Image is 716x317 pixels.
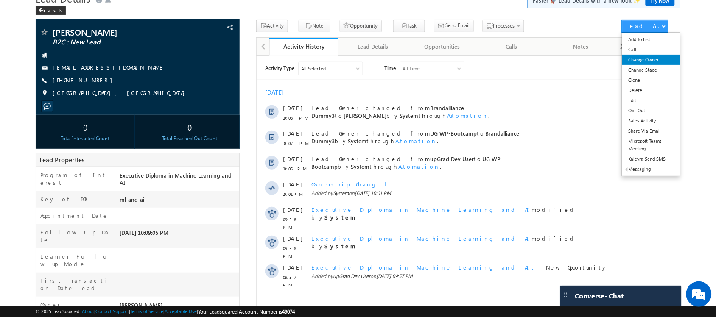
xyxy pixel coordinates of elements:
a: Messaging [622,164,680,174]
a: Kaleyra Send SMS [622,154,680,164]
button: Processes [483,20,524,32]
a: Microsoft Teams Meeting [622,136,680,154]
a: Lead Details [338,38,408,56]
span: 09:58 PM [26,189,52,204]
span: Executive Diploma in Machine Learning and AI [55,208,283,215]
span: upGrad Dev User [173,100,217,107]
span: [DATE] 09:57 PM [120,217,156,224]
a: Contact Support [95,309,129,314]
span: 10:01 PM [26,135,52,142]
span: modified by [55,150,366,166]
a: Share Via Email [622,126,680,136]
button: Opportunity [340,20,382,32]
label: Follow Up Date [40,228,109,244]
span: 49074 [282,309,295,315]
span: System [143,56,162,64]
div: Notes [554,42,609,52]
a: Change Owner [622,55,680,65]
span: [DATE] [26,150,45,158]
span: Executive Diploma in Machine Learning and AI [55,179,275,186]
span: Added by on [55,134,366,142]
button: Task [393,20,425,32]
a: [PHONE_NUMBER] [53,76,117,83]
a: Acceptable Use [165,309,197,314]
label: Learner Follow up Mode [40,253,109,268]
span: Lead Owner changed from to by through . [55,74,263,89]
span: [DATE] [26,74,45,82]
span: [DATE] [26,208,45,216]
label: Owner [40,301,60,309]
span: Lead Owner changed from to by through . [55,49,233,64]
span: 10:07 PM [26,84,52,92]
a: Terms of Service [130,309,163,314]
div: Total Reached Out Count [143,135,237,142]
a: Opportunities [408,38,478,56]
a: Change Stage [622,65,680,75]
button: Lead Actions [622,20,668,33]
a: Clone [622,75,680,85]
span: Lead Owner changed from to by through . [55,100,246,114]
span: Executive Diploma in Machine Learning and AI [55,150,275,158]
span: [DATE] [26,100,45,107]
div: 0 [38,119,132,135]
div: All Selected [42,7,106,19]
span: Lead Properties [39,156,84,164]
label: Appointment Date [40,212,109,220]
button: Send Email [434,20,474,32]
div: Minimize live chat window [139,4,159,25]
img: d_60004797649_company_0_60004797649 [14,44,36,56]
div: [DATE] 10:09:05 PM [117,228,239,240]
span: Automation [142,107,183,114]
span: 09:57 PM [26,218,52,233]
span: Brandalliance Dummy3 [55,74,263,89]
a: About [82,309,94,314]
span: Send Email [446,22,470,29]
span: New Opportunity [290,208,351,215]
div: Opportunities [415,42,470,52]
div: All Selected [45,9,69,17]
label: First Transaction Date_Lead [40,277,109,292]
a: Add To List [622,34,680,44]
span: upGrad Dev User [76,217,114,224]
span: 10:08 PM [26,58,52,66]
div: Activity History [276,42,333,50]
div: Executive Diploma in Machine Learning and AI [117,171,239,190]
span: [DATE] [26,49,45,56]
a: Call [622,44,680,55]
span: Time [128,6,139,19]
a: Back [36,6,70,13]
div: ml-and-ai [117,195,239,207]
img: carter-drag [562,292,569,298]
span: modified by [55,179,366,195]
span: B2C : New Lead [53,38,179,47]
a: Opt-Out [622,106,680,116]
strong: System [68,187,99,194]
span: Automation [139,82,180,89]
a: Sales Activity [622,116,680,126]
div: Total Interacted Count [38,135,132,142]
span: [DATE] 10:01 PM [98,134,134,141]
span: System [91,82,110,89]
a: Delete [622,85,680,95]
div: Chat with us now [44,44,143,56]
span: Converse - Chat [575,292,624,300]
span: System [76,134,92,141]
span: UG WP-Bootcamp [55,100,246,114]
span: 10:05 PM [26,109,52,117]
strong: System [68,158,99,165]
span: [PERSON_NAME] [53,28,179,36]
div: Lead Actions [626,22,662,30]
span: Added by on [55,217,366,225]
div: Back [36,6,66,15]
span: Automation [190,56,232,64]
div: [DATE] [8,33,36,41]
span: [GEOGRAPHIC_DATA], [GEOGRAPHIC_DATA] [53,89,189,97]
span: System [94,107,113,114]
em: Start Chat [115,250,154,261]
div: Lead Details [345,42,400,52]
div: Calls [484,42,539,52]
span: Ownership Changed [55,125,133,132]
div: All Time [146,9,163,17]
span: Brandalliance Dummy3 [55,49,207,64]
label: Program of Interest [40,171,109,186]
